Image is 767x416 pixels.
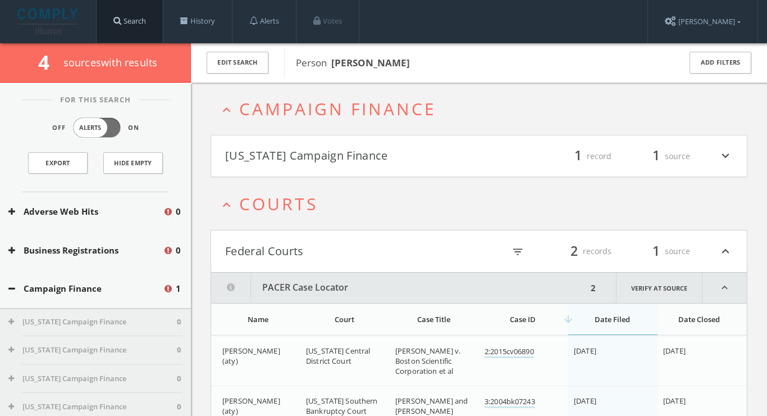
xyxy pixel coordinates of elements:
[647,241,665,261] span: 1
[485,396,535,408] a: 3:2004bk07243
[8,282,163,295] button: Campaign Finance
[176,282,181,295] span: 1
[219,100,747,118] button: expand_lessCampaign Finance
[177,373,181,385] span: 0
[219,197,234,212] i: expand_less
[222,346,280,366] span: [PERSON_NAME] (aty)
[512,246,524,258] i: filter_list
[28,152,88,174] a: Export
[38,49,59,75] span: 4
[8,205,163,218] button: Adverse Web Hits
[702,273,747,303] i: expand_less
[222,396,280,416] span: [PERSON_NAME] (aty)
[222,314,294,324] div: Name
[718,147,733,166] i: expand_more
[395,314,472,324] div: Case Title
[8,401,177,413] button: [US_STATE] Campaign Finance
[616,273,702,303] a: Verify at source
[8,373,177,385] button: [US_STATE] Campaign Finance
[485,346,534,358] a: 2:2015cv06890
[395,396,468,416] span: [PERSON_NAME] and [PERSON_NAME]
[176,205,181,218] span: 0
[485,314,561,324] div: Case ID
[176,244,181,257] span: 0
[219,102,234,117] i: expand_less
[63,56,158,69] span: source s with results
[587,273,599,303] div: 2
[544,242,611,261] div: records
[177,401,181,413] span: 0
[574,314,651,324] div: Date Filed
[663,396,686,406] span: [DATE]
[306,346,370,366] span: [US_STATE] Central District Court
[8,316,177,328] button: [US_STATE] Campaign Finance
[306,396,377,416] span: [US_STATE] Southern Bankruptcy Court
[8,345,177,356] button: [US_STATE] Campaign Finance
[17,8,80,34] img: illumis
[225,242,479,261] button: Federal Courts
[565,241,583,261] span: 2
[52,123,66,133] span: Off
[569,146,587,166] span: 1
[239,192,318,215] span: Courts
[207,52,268,74] button: Edit Search
[623,147,690,166] div: source
[718,242,733,261] i: expand_less
[563,314,574,325] i: arrow_downward
[225,147,479,166] button: [US_STATE] Campaign Finance
[395,346,460,376] span: [PERSON_NAME] v. Boston Scientific Corporation et al
[663,314,736,324] div: Date Closed
[331,56,410,69] b: [PERSON_NAME]
[8,244,163,257] button: Business Registrations
[177,345,181,356] span: 0
[239,97,436,120] span: Campaign Finance
[544,147,611,166] div: record
[177,316,181,328] span: 0
[574,346,596,356] span: [DATE]
[623,242,690,261] div: source
[128,123,139,133] span: On
[211,273,587,303] button: PACER Case Locator
[574,396,596,406] span: [DATE]
[663,346,686,356] span: [DATE]
[103,152,163,174] button: Hide Empty
[647,146,665,166] span: 1
[219,195,747,213] button: expand_lessCourts
[690,52,751,74] button: Add Filters
[296,56,410,69] span: Person
[306,314,383,324] div: Court
[52,94,139,106] span: For This Search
